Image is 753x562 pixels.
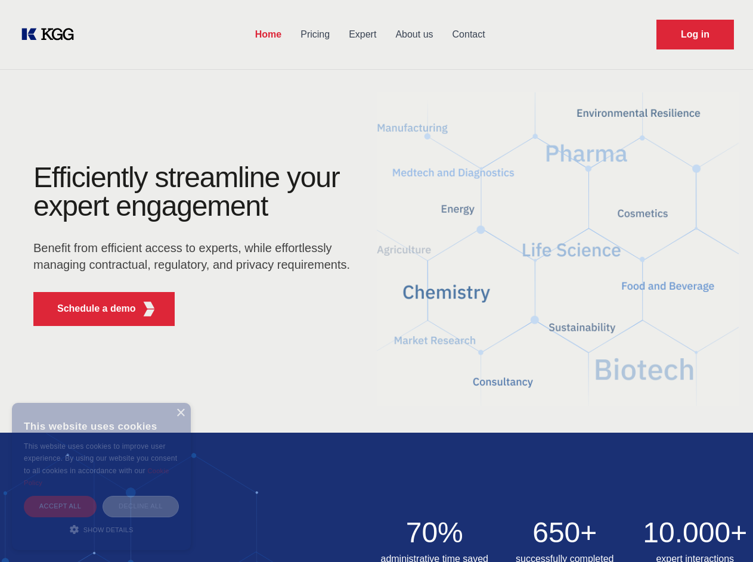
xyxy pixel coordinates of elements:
[19,25,83,44] a: KOL Knowledge Platform: Talk to Key External Experts (KEE)
[386,19,442,50] a: About us
[33,292,175,326] button: Schedule a demoKGG Fifth Element RED
[176,409,185,418] div: Close
[656,20,734,49] a: Request Demo
[24,412,179,440] div: This website uses cookies
[246,19,291,50] a: Home
[141,302,156,316] img: KGG Fifth Element RED
[507,518,623,547] h2: 650+
[443,19,495,50] a: Contact
[377,518,493,547] h2: 70%
[339,19,386,50] a: Expert
[24,496,97,517] div: Accept all
[103,496,179,517] div: Decline all
[24,442,177,475] span: This website uses cookies to improve user experience. By using our website you consent to all coo...
[24,467,169,486] a: Cookie Policy
[24,523,179,535] div: Show details
[291,19,339,50] a: Pricing
[33,163,358,221] h1: Efficiently streamline your expert engagement
[83,526,134,533] span: Show details
[57,302,136,316] p: Schedule a demo
[377,77,739,421] img: KGG Fifth Element RED
[33,240,358,273] p: Benefit from efficient access to experts, while effortlessly managing contractual, regulatory, an...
